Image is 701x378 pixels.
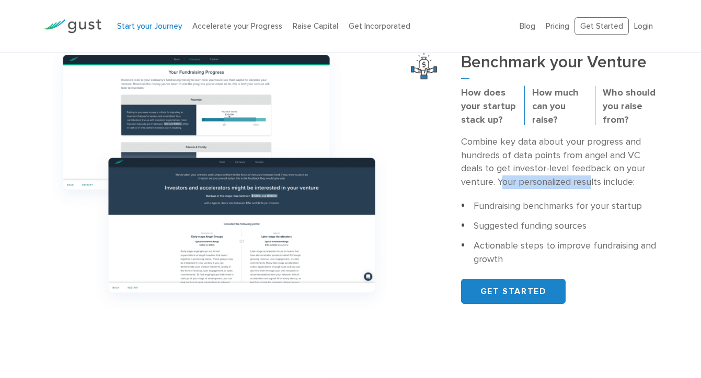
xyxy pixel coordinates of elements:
a: Raise Capital [293,21,338,31]
a: Accelerate your Progress [192,21,282,31]
a: Pricing [546,21,569,31]
img: Gust Logo [43,19,101,33]
img: Benchmark Your Venture [411,53,437,79]
p: Who should you raise from? [603,86,658,127]
a: Get Incorporated [349,21,410,31]
a: GET STARTED [461,279,566,304]
p: How does your startup stack up? [461,86,516,127]
a: Start your Journey [117,21,182,31]
h3: Benchmark your Venture [461,53,658,79]
a: Get Started [574,17,629,36]
li: Fundraising benchmarks for your startup [461,199,658,213]
a: Login [634,21,653,31]
li: Actionable steps to improve fundraising and growth [461,239,658,266]
a: Blog [520,21,535,31]
img: Group 1166 [43,40,395,317]
p: Combine key data about your progress and hundreds of data points from angel and VC deals to get i... [461,135,658,190]
p: How much can you raise? [532,86,588,127]
li: Suggested funding sources [461,219,658,233]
